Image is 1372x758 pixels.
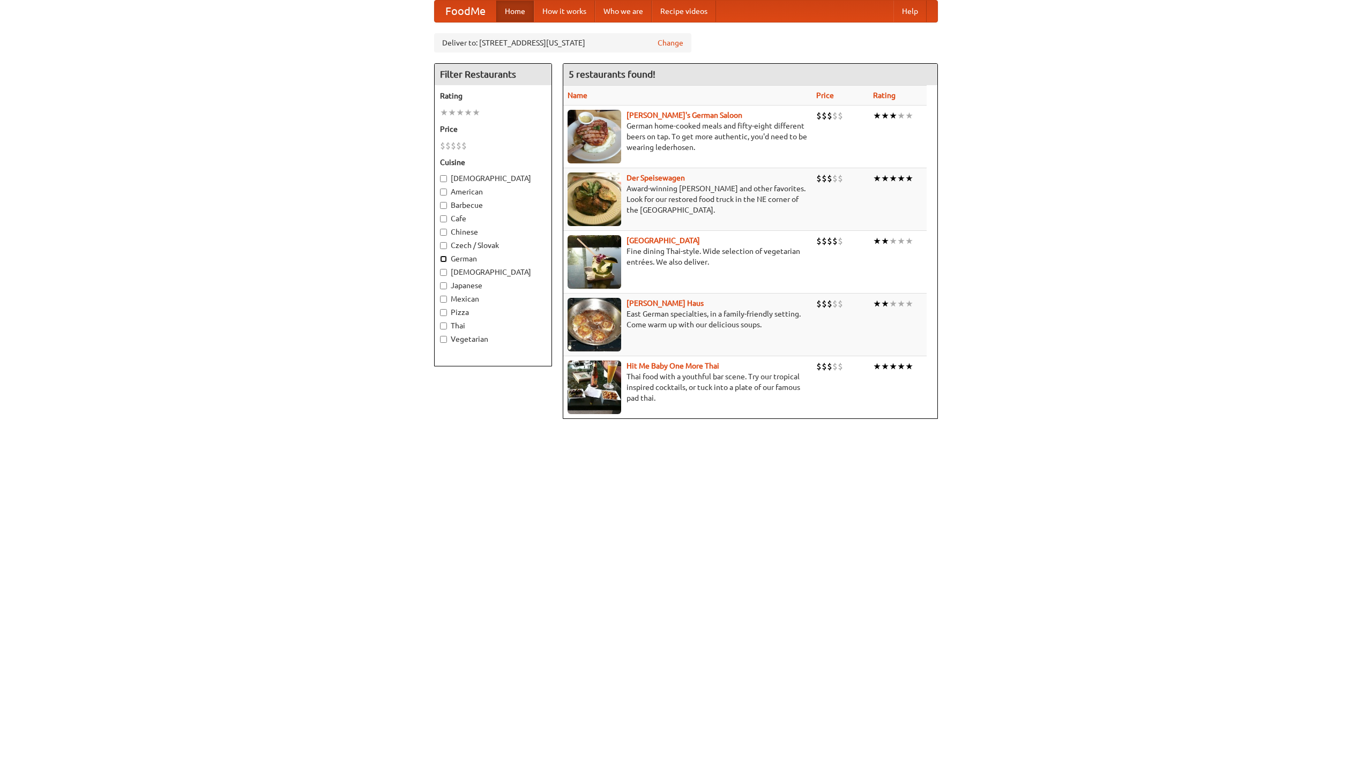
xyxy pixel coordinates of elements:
li: ★ [889,298,897,310]
a: [PERSON_NAME] Haus [627,299,704,307]
li: ★ [905,298,913,310]
li: $ [822,110,827,122]
li: $ [822,361,827,372]
li: ★ [897,172,905,184]
label: Czech / Slovak [440,240,546,251]
label: Thai [440,320,546,331]
a: Price [816,91,834,100]
li: $ [816,172,822,184]
input: Chinese [440,229,447,236]
a: [PERSON_NAME]'s German Saloon [627,111,742,119]
li: ★ [889,235,897,247]
li: $ [838,172,843,184]
li: ★ [889,110,897,122]
li: ★ [873,235,881,247]
b: Der Speisewagen [627,174,685,182]
label: Mexican [440,294,546,304]
li: $ [822,235,827,247]
li: $ [832,298,838,310]
li: $ [816,298,822,310]
label: Cafe [440,213,546,224]
h5: Rating [440,91,546,101]
input: [DEMOGRAPHIC_DATA] [440,175,447,182]
input: Vegetarian [440,336,447,343]
h4: Filter Restaurants [435,64,551,85]
li: ★ [897,298,905,310]
a: Name [568,91,587,100]
a: Recipe videos [652,1,716,22]
li: $ [832,110,838,122]
li: ★ [472,107,480,118]
li: ★ [881,298,889,310]
li: ★ [440,107,448,118]
li: ★ [881,235,889,247]
li: ★ [448,107,456,118]
p: Award-winning [PERSON_NAME] and other favorites. Look for our restored food truck in the NE corne... [568,183,808,215]
h5: Cuisine [440,157,546,168]
label: Vegetarian [440,334,546,344]
li: $ [838,235,843,247]
li: ★ [897,361,905,372]
li: ★ [905,172,913,184]
ng-pluralize: 5 restaurants found! [569,69,655,79]
input: Barbecue [440,202,447,209]
li: ★ [873,361,881,372]
li: ★ [897,235,905,247]
li: $ [838,298,843,310]
li: $ [827,110,832,122]
a: Change [658,37,683,48]
li: $ [440,140,445,152]
img: speisewagen.jpg [568,172,621,226]
h5: Price [440,124,546,134]
li: ★ [881,172,889,184]
input: German [440,256,447,262]
li: $ [816,361,822,372]
label: American [440,186,546,197]
li: ★ [889,172,897,184]
img: babythai.jpg [568,361,621,414]
a: FoodMe [435,1,496,22]
div: Deliver to: [STREET_ADDRESS][US_STATE] [434,33,691,52]
label: [DEMOGRAPHIC_DATA] [440,173,546,184]
label: Pizza [440,307,546,318]
li: $ [445,140,451,152]
p: Fine dining Thai-style. Wide selection of vegetarian entrées. We also deliver. [568,246,808,267]
input: Thai [440,322,447,329]
li: ★ [905,361,913,372]
li: ★ [881,361,889,372]
label: Chinese [440,227,546,237]
input: Czech / Slovak [440,242,447,249]
a: Hit Me Baby One More Thai [627,362,719,370]
li: $ [816,235,822,247]
li: $ [838,110,843,122]
li: ★ [873,110,881,122]
p: East German specialties, in a family-friendly setting. Come warm up with our delicious soups. [568,309,808,330]
img: esthers.jpg [568,110,621,163]
li: $ [461,140,467,152]
li: ★ [881,110,889,122]
a: [GEOGRAPHIC_DATA] [627,236,700,245]
li: ★ [905,235,913,247]
li: ★ [897,110,905,122]
li: ★ [873,298,881,310]
label: Japanese [440,280,546,291]
li: $ [827,235,832,247]
label: [DEMOGRAPHIC_DATA] [440,267,546,277]
li: $ [832,172,838,184]
li: ★ [873,172,881,184]
p: German home-cooked meals and fifty-eight different beers on tap. To get more authentic, you'd nee... [568,121,808,153]
li: $ [451,140,456,152]
img: satay.jpg [568,235,621,289]
li: $ [832,235,838,247]
li: ★ [456,107,464,118]
a: Rating [873,91,896,100]
input: Cafe [440,215,447,222]
li: ★ [464,107,472,118]
li: $ [456,140,461,152]
li: $ [827,298,832,310]
li: ★ [889,361,897,372]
